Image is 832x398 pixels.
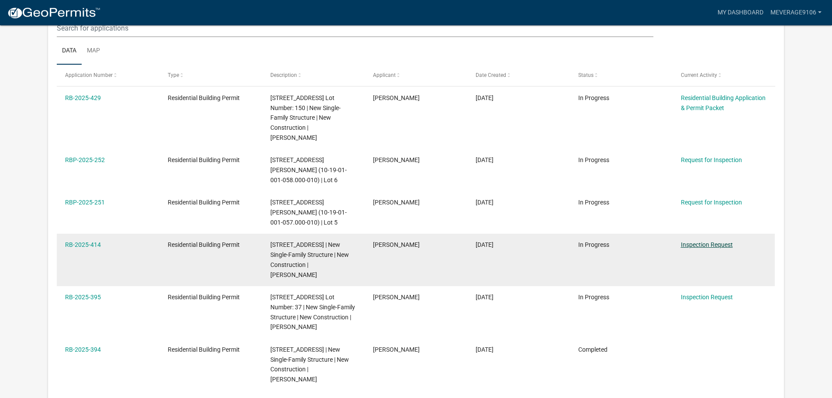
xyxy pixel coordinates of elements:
datatable-header-cell: Current Activity [672,65,775,86]
span: 7133 Independence Way, Charlestown IN 47111 Lot Number: 150 | New Single-Family Structure | New C... [270,94,341,141]
span: In Progress [578,199,609,206]
span: 8126 Farming Way Lot Number: 39 | New Single-Family Structure | New Construction | Marijane Everage [270,346,349,383]
span: 1234 Elizabeth Lane, Jeffersonville, IN 47130 (10-19-01-001-057.000-010) | Lot 5 [270,199,347,226]
span: Current Activity [681,72,717,78]
input: Search for applications [57,19,653,37]
datatable-header-cell: Description [262,65,365,86]
span: Residential Building Permit [168,294,240,301]
a: Residential Building Application & Permit Packet [681,94,766,111]
datatable-header-cell: Applicant [365,65,467,86]
a: Request for Inspection [681,199,742,206]
span: Residential Building Permit [168,199,240,206]
span: Residential Building Permit [168,156,240,163]
a: RB-2025-395 [65,294,101,301]
datatable-header-cell: Type [159,65,262,86]
a: RB-2025-414 [65,241,101,248]
a: MEverage9106 [767,4,825,21]
a: RBP-2025-251 [65,199,105,206]
span: Residential Building Permit [168,346,240,353]
span: In Progress [578,94,609,101]
span: 8123 FARMING WAY Lot Number: 54 | New Single-Family Structure | New Construction | Marijane Everage [270,241,349,278]
a: Map [82,37,105,65]
span: Application Number [65,72,113,78]
datatable-header-cell: Status [570,65,672,86]
a: Inspection Request [681,241,733,248]
datatable-header-cell: Application Number [57,65,159,86]
a: RB-2025-429 [65,94,101,101]
a: Inspection Request [681,294,733,301]
span: 07/01/2025 [476,199,494,206]
span: In Progress [578,294,609,301]
a: RB-2025-394 [65,346,101,353]
span: Description [270,72,297,78]
span: 03/24/2025 [476,346,494,353]
span: Marijane Everage [373,199,420,206]
span: 8122 Farming Way, Charlestown, IN 47111 Lot Number: 37 | New Single-Family Structure | New Constr... [270,294,355,330]
span: 07/01/2025 [476,156,494,163]
span: Type [168,72,179,78]
span: 05/16/2025 [476,241,494,248]
a: RBP-2025-252 [65,156,105,163]
span: Completed [578,346,608,353]
span: Applicant [373,72,396,78]
span: Residential Building Permit [168,241,240,248]
span: 1236 Elizabeth Lane, Jeffersonville, IN 47130 (10-19-01-001-058.000-010) | Lot 6 [270,156,347,183]
a: My Dashboard [714,4,767,21]
span: In Progress [578,156,609,163]
span: Marijane Everage [373,294,420,301]
span: Status [578,72,594,78]
span: Marijane Everage [373,241,420,248]
span: Date Created [476,72,506,78]
span: Residential Building Permit [168,94,240,101]
span: Marijane Everage [373,94,420,101]
span: Marijane Everage [373,156,420,163]
span: 07/08/2025 [476,94,494,101]
span: 03/24/2025 [476,294,494,301]
datatable-header-cell: Date Created [467,65,570,86]
a: Request for Inspection [681,156,742,163]
span: In Progress [578,241,609,248]
a: Data [57,37,82,65]
span: Marijane Everage [373,346,420,353]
